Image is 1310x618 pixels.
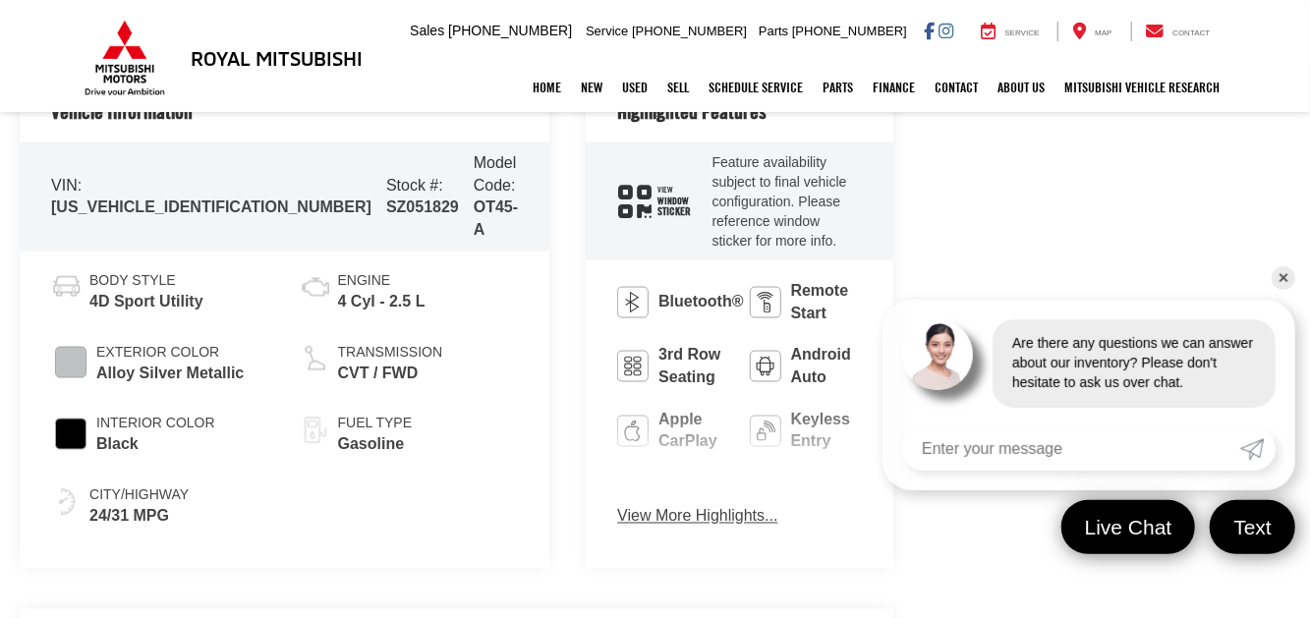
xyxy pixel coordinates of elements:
span: 3rd Row Seating [658,344,729,389]
span: Body Style [89,271,203,291]
a: Contact [1131,22,1225,41]
img: Agent profile photo [902,319,973,390]
span: [PHONE_NUMBER] [792,24,907,38]
a: Facebook: Click to visit our Facebook page [924,23,935,38]
a: Used [613,63,658,112]
span: Parts [759,24,788,38]
span: Service [586,24,628,38]
a: Text [1210,500,1295,554]
span: Live Chat [1075,514,1182,540]
a: Contact [926,63,989,112]
span: 24/31 MPG [89,506,189,529]
a: Sell [658,63,700,112]
div: window sticker [617,184,692,218]
span: Model Code: [474,154,517,194]
span: #BFC2C3 [55,347,86,378]
span: Service [1005,28,1040,37]
span: Android Auto [791,344,862,389]
img: 3rd Row Seating [617,351,649,382]
span: OT45-A [474,198,518,238]
a: Instagram: Click to visit our Instagram page [939,23,953,38]
span: Remote Start [791,280,862,325]
a: Parts: Opens in a new tab [814,63,864,112]
span: Exterior Color [96,343,244,363]
span: Engine [338,271,426,291]
a: Map [1057,22,1126,41]
span: Alloy Silver Metallic [96,363,244,385]
span: 4D Sport Utility [89,291,203,313]
span: Fuel Type [338,415,412,434]
img: Android Auto [750,351,781,382]
span: View [658,185,692,196]
span: Sticker [658,206,692,217]
a: Service [967,22,1054,41]
span: #000000 [55,419,86,450]
a: Finance [864,63,926,112]
div: Are there any questions we can answer about our inventory? Please don't hesitate to ask us over c... [993,319,1276,408]
span: Feature availability subject to final vehicle configuration. Please reference window sticker for ... [712,154,847,249]
span: Interior Color [96,415,215,434]
img: Bluetooth® [617,287,649,318]
span: [US_VEHICLE_IDENTIFICATION_NUMBER] [51,198,371,215]
button: View More Highlights... [617,506,777,529]
span: 4 Cyl - 2.5 L [338,291,426,313]
span: Sales [410,23,444,38]
span: [PHONE_NUMBER] [448,23,572,38]
a: About Us [989,63,1055,112]
span: Window [658,196,692,206]
span: Stock #: [386,177,443,194]
span: VIN: [51,177,82,194]
a: Live Chat [1061,500,1196,554]
a: New [572,63,613,112]
img: Fuel Economy [51,486,83,518]
a: Home [524,63,572,112]
input: Enter your message [902,427,1240,471]
h2: Highlighted Features [617,101,767,123]
a: Schedule Service: Opens in a new tab [700,63,814,112]
span: CVT / FWD [338,363,443,385]
a: Submit [1240,427,1276,471]
h2: Vehicle Information [51,101,193,123]
h3: Royal Mitsubishi [191,47,363,69]
span: Map [1095,28,1111,37]
img: Mitsubishi [81,20,169,96]
span: SZ051829 [386,198,459,215]
img: Remote Start [750,287,781,318]
span: City/Highway [89,486,189,506]
span: [PHONE_NUMBER] [632,24,747,38]
span: Bluetooth® [658,291,743,313]
span: Text [1224,514,1282,540]
span: Gasoline [338,434,412,457]
span: Black [96,434,215,457]
a: Mitsubishi Vehicle Research [1055,63,1230,112]
span: Contact [1172,28,1210,37]
span: Transmission [338,343,443,363]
